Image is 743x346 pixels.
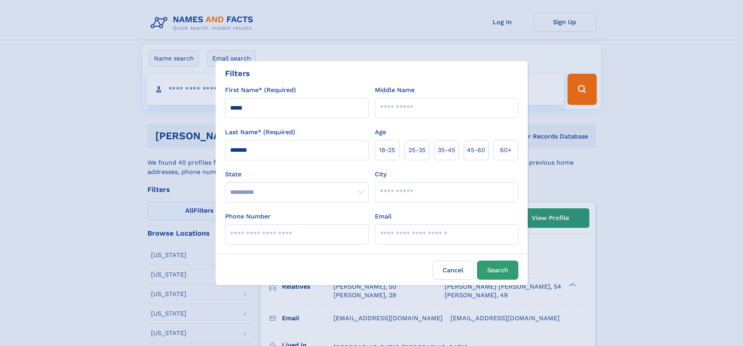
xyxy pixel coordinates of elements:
[225,85,296,95] label: First Name* (Required)
[225,128,295,137] label: Last Name* (Required)
[500,145,512,155] span: 60+
[225,212,271,221] label: Phone Number
[438,145,455,155] span: 35‑45
[375,170,387,179] label: City
[379,145,395,155] span: 18‑25
[375,212,392,221] label: Email
[408,145,426,155] span: 25‑35
[375,128,386,137] label: Age
[375,85,415,95] label: Middle Name
[225,170,369,179] label: State
[433,261,474,280] label: Cancel
[477,261,518,280] button: Search
[225,67,250,79] div: Filters
[467,145,485,155] span: 45‑60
